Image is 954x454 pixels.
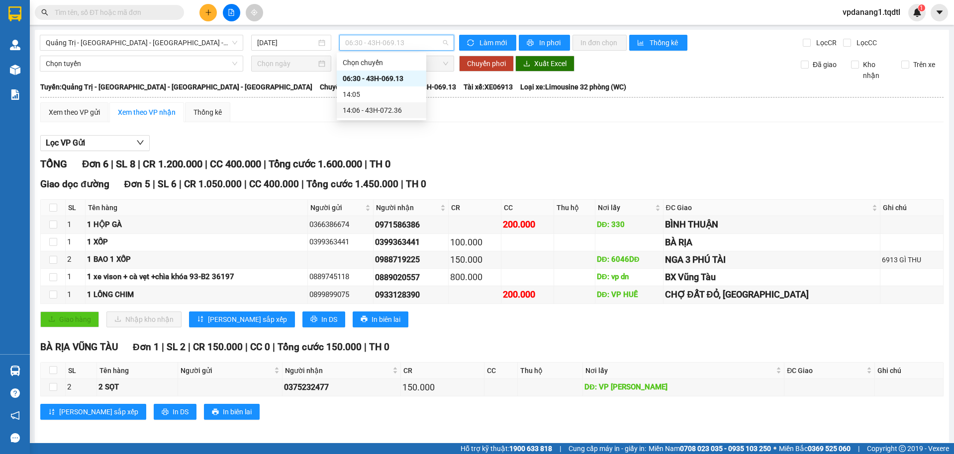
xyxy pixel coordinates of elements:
[40,178,109,190] span: Giao dọc đường
[337,55,426,71] div: Chọn chuyến
[361,315,368,323] span: printer
[40,135,150,151] button: Lọc VP Gửi
[909,59,939,70] span: Trên xe
[520,81,626,92] span: Loại xe: Limousine 32 phòng (WC)
[597,254,662,266] div: DĐ: 6046DĐ
[918,4,925,11] sup: 1
[10,411,20,420] span: notification
[479,37,508,48] span: Làm mới
[597,219,662,231] div: DĐ: 330
[245,341,248,353] span: |
[598,202,653,213] span: Nơi lấy
[406,178,426,190] span: TH 0
[223,406,252,417] span: In biên lai
[250,341,270,353] span: CC 0
[86,200,308,216] th: Tên hàng
[118,107,176,118] div: Xem theo VP nhận
[136,139,144,147] span: down
[197,315,204,323] span: sort-ascending
[375,289,446,301] div: 0933128390
[67,219,84,231] div: 1
[309,236,372,248] div: 0399363441
[554,200,595,216] th: Thu hộ
[665,218,879,231] div: BÌNH THUẬN
[10,433,20,443] span: message
[59,406,138,417] span: [PERSON_NAME] sắp xếp
[302,311,345,327] button: printerIn DS
[773,447,776,451] span: ⚪️
[650,37,679,48] span: Thống kê
[269,158,362,170] span: Tổng cước 1.600.000
[154,404,196,420] button: printerIn DS
[40,83,312,91] b: Tuyến: Quảng Trị - [GEOGRAPHIC_DATA] - [GEOGRAPHIC_DATA] - [GEOGRAPHIC_DATA]
[375,271,446,284] div: 0889020557
[450,253,499,267] div: 150.000
[285,365,390,376] span: Người nhận
[116,158,135,170] span: SL 8
[459,35,516,51] button: syncLàm mới
[67,271,84,283] div: 1
[67,381,95,393] div: 2
[67,254,84,266] div: 2
[375,236,446,248] div: 0399363441
[273,341,275,353] span: |
[66,200,86,216] th: SL
[920,4,923,11] span: 1
[10,65,20,75] img: warehouse-icon
[306,178,398,190] span: Tổng cước 1.450.000
[309,289,372,301] div: 0899899075
[572,35,627,51] button: In đơn chọn
[519,35,570,51] button: printerIn phơi
[812,37,838,48] span: Lọc CR
[401,178,403,190] span: |
[680,445,771,453] strong: 0708 023 035 - 0935 103 250
[400,81,456,92] span: Số xe: 43H-069.13
[49,107,100,118] div: Xem theo VP gửi
[375,253,446,266] div: 0988719225
[509,445,552,453] strong: 1900 633 818
[111,158,113,170] span: |
[353,311,408,327] button: printerIn biên lai
[46,56,237,71] span: Chọn tuyến
[665,253,879,267] div: NGA 3 PHÚ TÀI
[569,443,646,454] span: Cung cấp máy in - giấy in:
[223,4,240,21] button: file-add
[66,363,97,379] th: SL
[199,4,217,21] button: plus
[106,311,182,327] button: downloadNhập kho nhận
[913,8,922,17] img: icon-new-feature
[138,158,140,170] span: |
[97,363,178,379] th: Tên hàng
[853,37,878,48] span: Lọc CC
[133,341,159,353] span: Đơn 1
[158,178,177,190] span: SL 6
[87,271,306,283] div: 1 xe vison + cà vẹt +chìa khóa 93-B2 36197
[153,178,155,190] span: |
[87,236,306,248] div: 1 XỐP
[935,8,944,17] span: caret-down
[629,35,687,51] button: bar-chartThống kê
[518,363,583,379] th: Thu hộ
[321,314,337,325] span: In DS
[345,35,449,50] span: 06:30 - 43H-069.13
[40,158,67,170] span: TỔNG
[665,270,879,284] div: BX Vũng Tàu
[55,7,172,18] input: Tìm tên, số ĐT hoặc mã đơn
[464,81,513,92] span: Tài xế: XE06913
[301,178,304,190] span: |
[809,59,841,70] span: Đã giao
[46,35,237,50] span: Quảng Trị - Huế - Đà Nẵng - Vũng Tàu
[880,200,944,216] th: Ghi chú
[257,58,316,69] input: Chọn ngày
[48,408,55,416] span: sort-ascending
[10,40,20,50] img: warehouse-icon
[244,178,247,190] span: |
[859,59,894,81] span: Kho nhận
[665,235,879,249] div: BÀ RỊA
[205,158,207,170] span: |
[665,288,879,302] div: CHỢ ĐẤT ĐỎ, [GEOGRAPHIC_DATA]
[193,107,222,118] div: Thống kê
[210,158,261,170] span: CC 400.000
[87,289,306,301] div: 1 LỒNG CHIM
[450,235,499,249] div: 100.000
